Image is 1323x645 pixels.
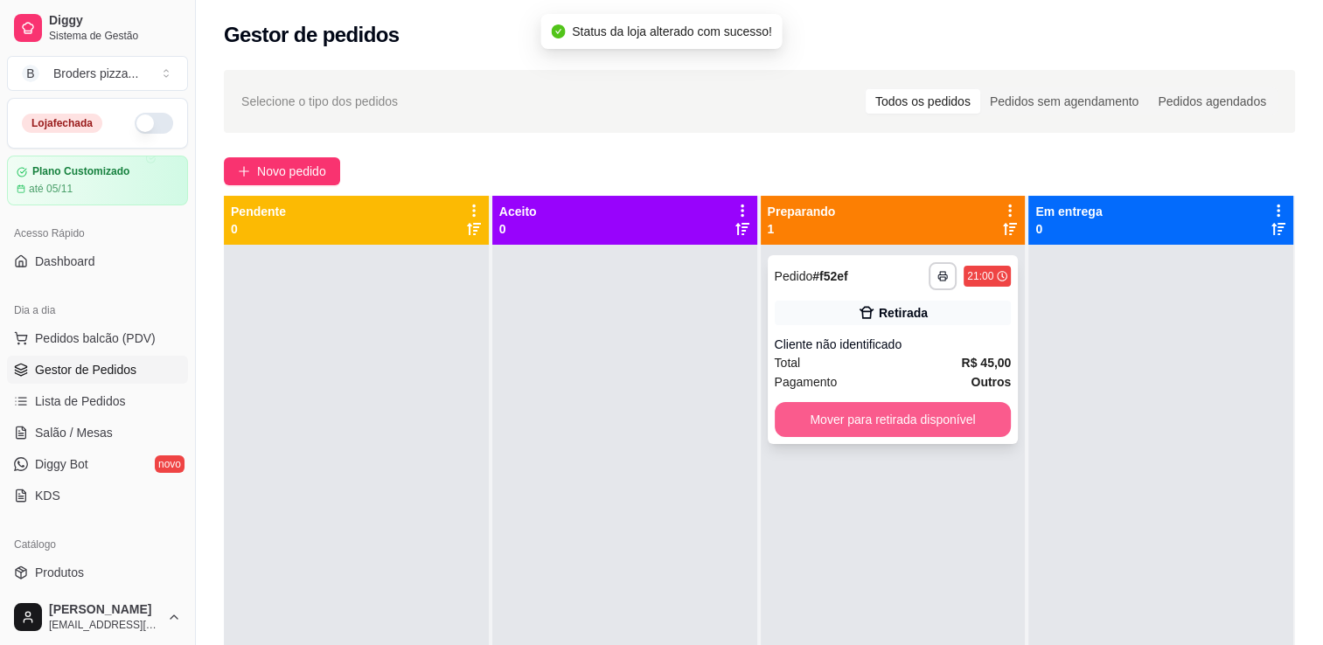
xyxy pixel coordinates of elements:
button: Select a team [7,56,188,91]
span: Gestor de Pedidos [35,361,136,378]
p: Em entrega [1035,203,1102,220]
span: Lista de Pedidos [35,392,126,410]
a: Diggy Botnovo [7,450,188,478]
a: Plano Customizadoaté 05/11 [7,156,188,205]
strong: # f52ef [812,269,847,283]
strong: Outros [971,375,1011,389]
div: Cliente não identificado [775,336,1012,353]
a: Dashboard [7,247,188,275]
p: Preparando [768,203,836,220]
p: 1 [768,220,836,238]
a: KDS [7,482,188,510]
p: Aceito [499,203,537,220]
strong: R$ 45,00 [961,356,1011,370]
a: Produtos [7,558,188,586]
span: Selecione o tipo dos pedidos [241,92,398,111]
span: Pagamento [775,372,838,392]
span: Pedidos balcão (PDV) [35,329,156,347]
a: DiggySistema de Gestão [7,7,188,49]
div: Catálogo [7,531,188,558]
h2: Gestor de pedidos [224,21,400,49]
a: Gestor de Pedidos [7,356,188,384]
p: 0 [499,220,537,238]
span: B [22,65,39,82]
span: Total [775,353,801,372]
span: KDS [35,487,60,504]
span: Produtos [35,564,84,581]
div: Loja fechada [22,114,102,133]
article: até 05/11 [29,182,73,196]
button: [PERSON_NAME][EMAIL_ADDRESS][DOMAIN_NAME] [7,596,188,638]
span: Pedido [775,269,813,283]
div: Todos os pedidos [866,89,980,114]
div: Retirada [879,304,928,322]
span: Dashboard [35,253,95,270]
p: 0 [231,220,286,238]
div: Pedidos agendados [1148,89,1276,114]
span: check-circle [551,24,565,38]
a: Lista de Pedidos [7,387,188,415]
button: Novo pedido [224,157,340,185]
a: Salão / Mesas [7,419,188,447]
div: 21:00 [967,269,993,283]
span: Status da loja alterado com sucesso! [572,24,772,38]
div: Dia a dia [7,296,188,324]
button: Alterar Status [135,113,173,134]
span: [PERSON_NAME] [49,602,160,618]
button: Mover para retirada disponível [775,402,1012,437]
span: Diggy Bot [35,455,88,473]
article: Plano Customizado [32,165,129,178]
button: Pedidos balcão (PDV) [7,324,188,352]
span: [EMAIL_ADDRESS][DOMAIN_NAME] [49,618,160,632]
div: Acesso Rápido [7,219,188,247]
span: plus [238,165,250,177]
p: Pendente [231,203,286,220]
span: Novo pedido [257,162,326,181]
span: Salão / Mesas [35,424,113,441]
div: Broders pizza ... [53,65,138,82]
p: 0 [1035,220,1102,238]
div: Pedidos sem agendamento [980,89,1148,114]
span: Sistema de Gestão [49,29,181,43]
span: Diggy [49,13,181,29]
